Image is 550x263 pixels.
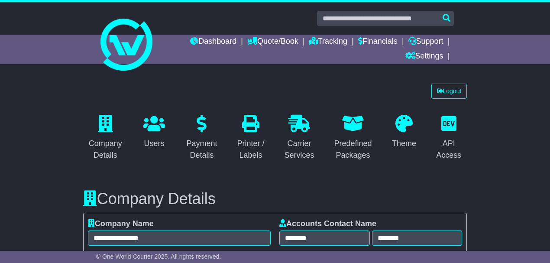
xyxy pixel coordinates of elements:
a: Dashboard [190,35,236,49]
a: Payment Details [181,112,223,164]
a: Financials [358,35,398,49]
a: Printer / Labels [231,112,270,164]
a: Users [138,112,171,153]
div: Predefined Packages [334,138,372,161]
a: Tracking [309,35,347,49]
a: Predefined Packages [329,112,378,164]
div: Payment Details [186,138,217,161]
label: Company Name [88,219,154,229]
div: Printer / Labels [237,138,264,161]
a: Theme [386,112,422,153]
div: API Access [436,138,461,161]
a: API Access [430,112,467,164]
div: Company Details [89,138,122,161]
a: Carrier Services [279,112,320,164]
a: Logout [431,84,467,99]
label: Accounts Contact Name [279,219,376,229]
div: Users [143,138,165,149]
a: Support [408,35,443,49]
a: Company Details [83,112,128,164]
a: Quote/Book [247,35,298,49]
span: © One World Courier 2025. All rights reserved. [96,253,221,260]
a: Settings [405,49,443,64]
div: Carrier Services [285,138,314,161]
h3: Company Details [83,190,467,208]
div: Theme [392,138,416,149]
